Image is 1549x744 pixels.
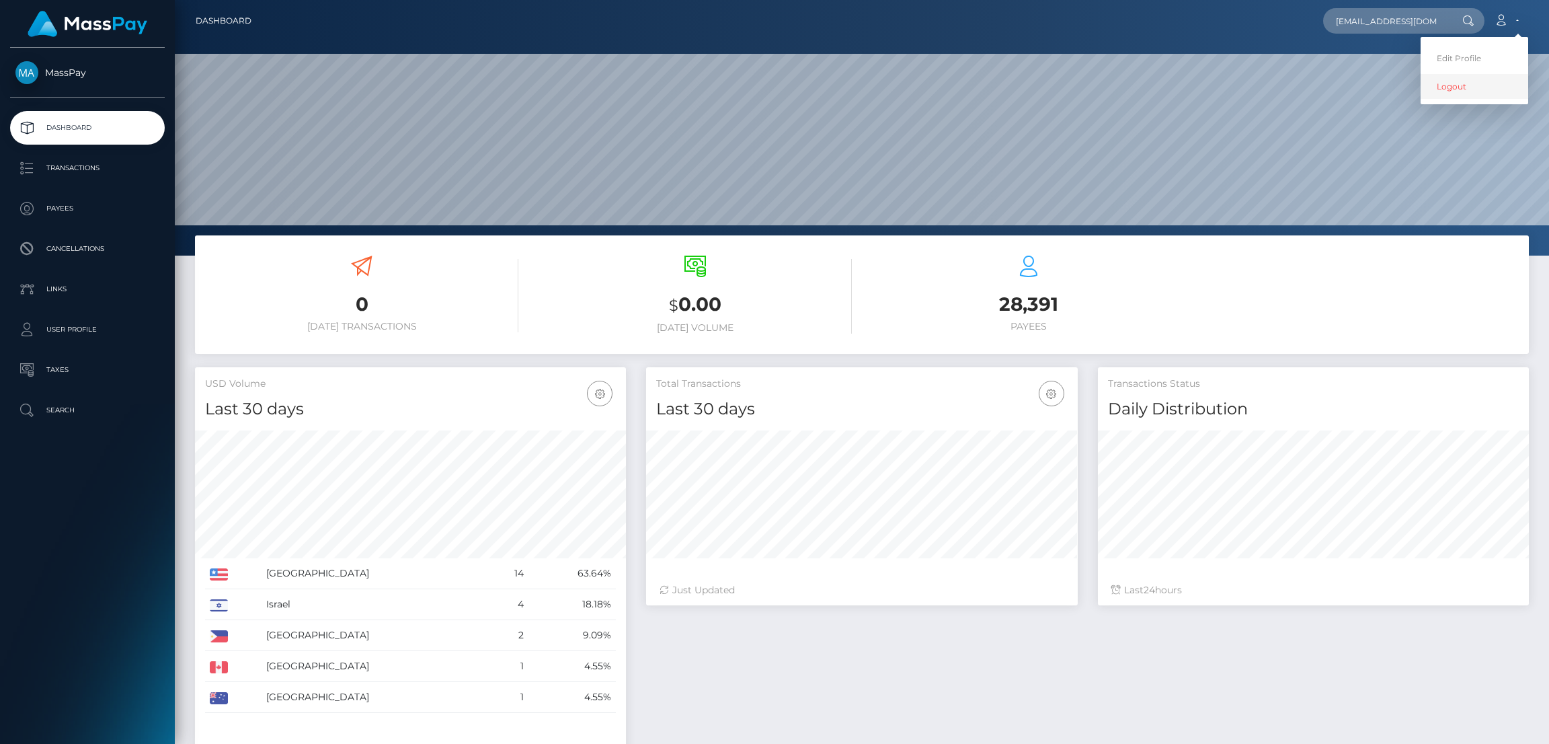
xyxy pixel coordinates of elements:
[528,651,616,682] td: 4.55%
[205,398,616,421] h4: Last 30 days
[1108,398,1519,421] h4: Daily Distribution
[10,313,165,346] a: User Profile
[490,620,528,651] td: 2
[205,291,518,318] h3: 0
[528,589,616,620] td: 18.18%
[205,321,518,332] h6: [DATE] Transactions
[10,394,165,427] a: Search
[656,377,1067,391] h5: Total Transactions
[669,296,678,315] small: $
[15,279,159,299] p: Links
[1323,8,1449,34] input: Search...
[15,158,159,178] p: Transactions
[10,353,165,387] a: Taxes
[1111,583,1515,597] div: Last hours
[10,67,165,79] span: MassPay
[490,682,528,713] td: 1
[10,272,165,306] a: Links
[1421,74,1528,99] a: Logout
[872,291,1185,318] h3: 28,391
[262,651,490,682] td: [GEOGRAPHIC_DATA]
[10,192,165,225] a: Payees
[528,620,616,651] td: 9.09%
[210,599,228,611] img: IL.png
[28,11,147,37] img: MassPay Logo
[262,558,490,589] td: [GEOGRAPHIC_DATA]
[210,568,228,581] img: US.png
[660,583,1064,597] div: Just Updated
[210,630,228,642] img: PH.png
[210,692,228,704] img: AU.png
[10,111,165,145] a: Dashboard
[490,651,528,682] td: 1
[15,61,38,84] img: MassPay
[1421,46,1528,71] a: Edit Profile
[539,291,852,319] h3: 0.00
[539,322,852,334] h6: [DATE] Volume
[10,232,165,266] a: Cancellations
[205,377,616,391] h5: USD Volume
[528,558,616,589] td: 63.64%
[490,589,528,620] td: 4
[872,321,1185,332] h6: Payees
[490,558,528,589] td: 14
[656,398,1067,421] h4: Last 30 days
[210,661,228,673] img: CA.png
[528,682,616,713] td: 4.55%
[262,589,490,620] td: Israel
[15,360,159,380] p: Taxes
[1144,584,1155,596] span: 24
[15,239,159,259] p: Cancellations
[1108,377,1519,391] h5: Transactions Status
[262,620,490,651] td: [GEOGRAPHIC_DATA]
[10,151,165,185] a: Transactions
[262,682,490,713] td: [GEOGRAPHIC_DATA]
[15,320,159,340] p: User Profile
[15,198,159,219] p: Payees
[15,400,159,420] p: Search
[196,7,251,35] a: Dashboard
[15,118,159,138] p: Dashboard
